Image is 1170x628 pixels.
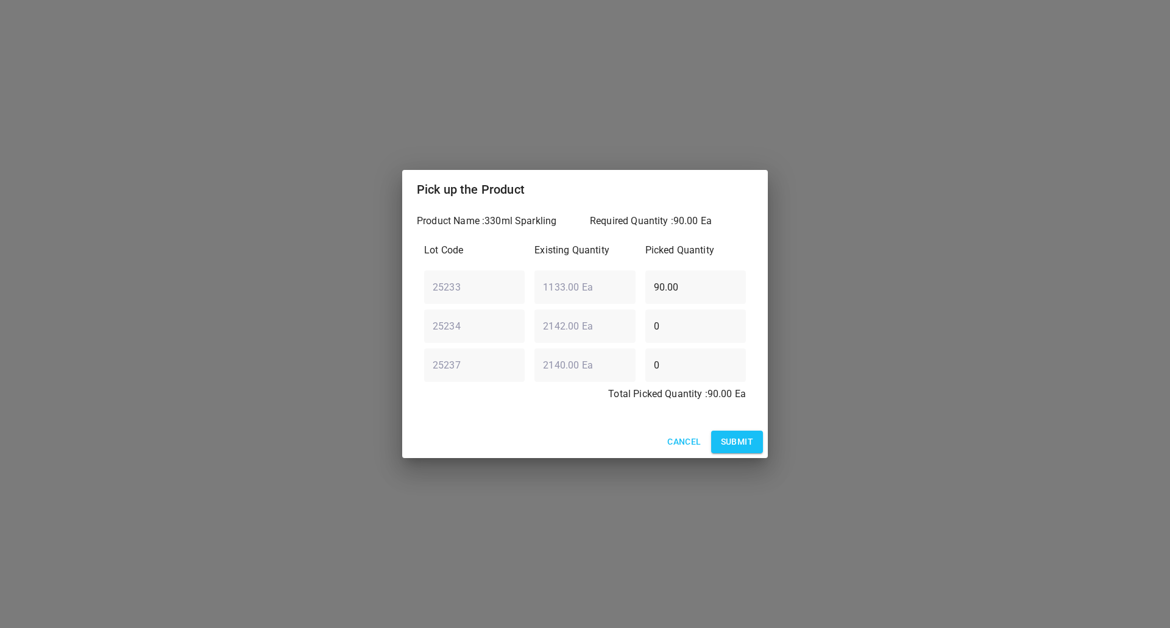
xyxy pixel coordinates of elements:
p: Existing Quantity [534,243,635,258]
input: Total Unit Value [534,309,635,343]
input: Total Unit Value [534,270,635,304]
p: Product Name : 330ml Sparkling [417,214,580,228]
p: Picked Quantity [645,243,746,258]
button: Cancel [662,431,706,453]
p: Lot Code [424,243,525,258]
p: Total Picked Quantity : 90.00 Ea [424,387,746,401]
input: PickedUp Quantity [645,309,746,343]
input: PickedUp Quantity [645,348,746,382]
button: Submit [711,431,763,453]
input: Total Unit Value [534,348,635,382]
input: Lot Code [424,270,525,304]
input: PickedUp Quantity [645,270,746,304]
h2: Pick up the Product [417,180,753,199]
input: Lot Code [424,309,525,343]
span: Cancel [667,434,701,450]
input: Lot Code [424,348,525,382]
span: Submit [721,434,753,450]
p: Required Quantity : 90.00 Ea [590,214,753,228]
